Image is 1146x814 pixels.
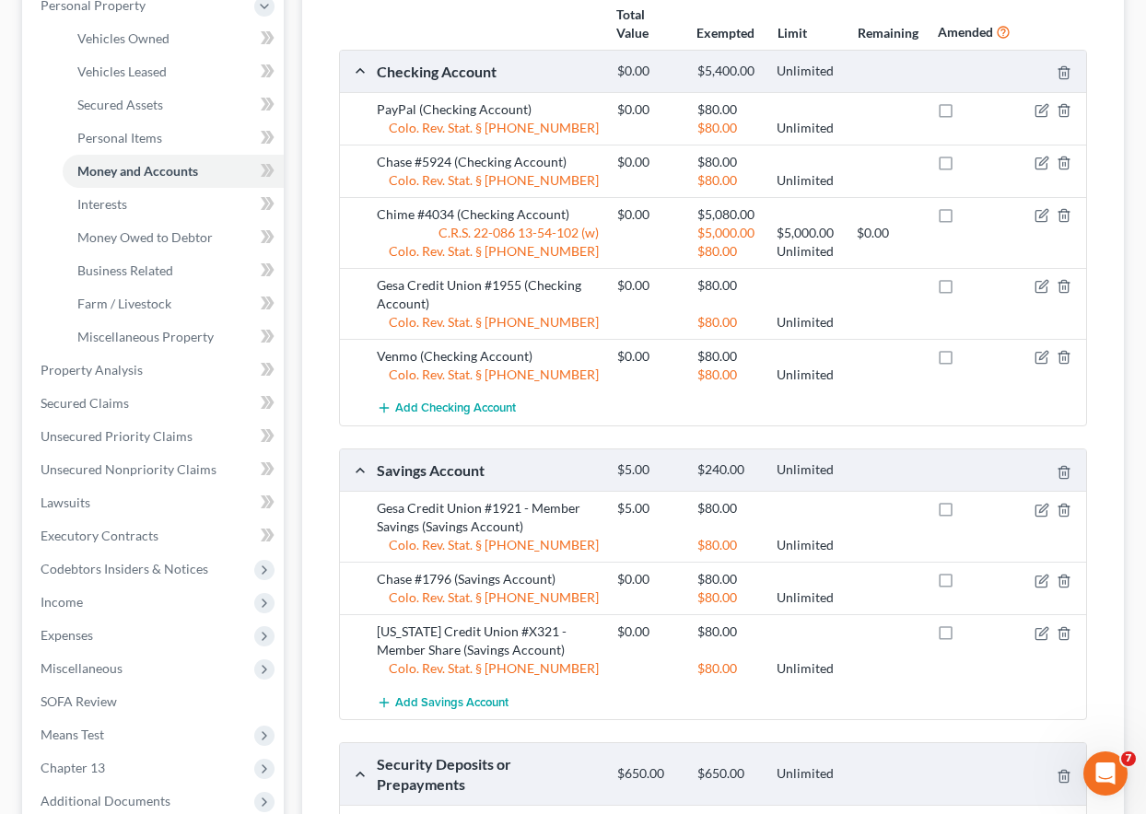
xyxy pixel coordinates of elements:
div: Unlimited [767,536,848,554]
div: Unlimited [767,119,848,137]
a: Farm / Livestock [63,287,284,320]
div: Chime #4034 (Checking Account) [368,205,608,224]
span: Income [41,594,83,610]
div: Colo. Rev. Stat. § [PHONE_NUMBER] [368,313,608,331]
span: Secured Claims [41,395,129,411]
div: Colo. Rev. Stat. § [PHONE_NUMBER] [368,659,608,678]
div: $5.00 [608,461,688,479]
div: $80.00 [688,366,768,384]
div: $80.00 [688,659,768,678]
a: SOFA Review [26,685,284,718]
strong: Limit [778,25,807,41]
div: $80.00 [688,536,768,554]
div: $0.00 [608,100,688,119]
a: Lawsuits [26,486,284,519]
div: $80.00 [688,347,768,366]
span: SOFA Review [41,693,117,709]
strong: Remaining [858,25,918,41]
div: Colo. Rev. Stat. § [PHONE_NUMBER] [368,119,608,137]
div: Colo. Rev. Stat. § [PHONE_NUMBER] [368,242,608,261]
span: Codebtors Insiders & Notices [41,561,208,576]
div: C.R.S. 22-086 13-54-102 (w) [368,224,608,242]
span: Chapter 13 [41,760,105,775]
span: Business Related [77,262,173,278]
div: $0.00 [608,570,688,588]
span: Executory Contracts [41,528,158,543]
span: Unsecured Priority Claims [41,428,193,444]
div: $0.00 [608,622,688,641]
span: Property Analysis [41,362,143,378]
div: $80.00 [688,313,768,331]
span: Money and Accounts [77,163,198,179]
span: Additional Documents [41,793,170,808]
strong: Amended [938,24,993,40]
div: Unlimited [767,366,848,384]
div: Chase #5924 (Checking Account) [368,153,608,171]
div: Unlimited [767,588,848,607]
div: $80.00 [688,588,768,607]
span: Unsecured Nonpriority Claims [41,461,216,477]
div: $240.00 [688,461,768,479]
div: $80.00 [688,100,768,119]
div: Gesa Credit Union #1921 - Member Savings (Savings Account) [368,499,608,536]
div: $80.00 [688,119,768,137]
div: $0.00 [608,347,688,366]
div: $80.00 [688,171,768,190]
div: $650.00 [608,765,688,783]
div: Colo. Rev. Stat. § [PHONE_NUMBER] [368,536,608,554]
div: $0.00 [608,63,688,80]
div: $80.00 [688,242,768,261]
a: Business Related [63,254,284,287]
div: Unlimited [767,659,848,678]
div: $5,400.00 [688,63,768,80]
button: Add Checking Account [377,391,516,425]
div: $5,080.00 [688,205,768,224]
div: Gesa Credit Union #1955 (Checking Account) [368,276,608,313]
div: $5,000.00 [767,224,848,242]
span: Miscellaneous [41,660,123,676]
button: Add Savings Account [377,685,509,719]
a: Money and Accounts [63,155,284,188]
span: Secured Assets [77,97,163,112]
a: Unsecured Nonpriority Claims [26,453,284,486]
div: $80.00 [688,499,768,517]
span: Farm / Livestock [77,296,171,311]
span: Add Savings Account [395,695,509,710]
span: Means Test [41,727,104,742]
div: Unlimited [767,63,848,80]
div: $80.00 [688,622,768,641]
div: Unlimited [767,765,848,783]
div: Savings Account [368,460,608,480]
div: Unlimited [767,171,848,190]
div: $80.00 [688,153,768,171]
a: Personal Items [63,122,284,155]
div: Security Deposits or Prepayments [368,754,608,794]
div: Unlimited [767,242,848,261]
div: Checking Account [368,62,608,81]
a: Secured Claims [26,387,284,420]
span: Expenses [41,627,93,643]
div: $650.00 [688,765,768,783]
span: Money Owed to Debtor [77,229,213,245]
div: Chase #1796 (Savings Account) [368,570,608,588]
div: $5.00 [608,499,688,517]
div: $80.00 [688,570,768,588]
strong: Exempted [696,25,754,41]
div: Colo. Rev. Stat. § [PHONE_NUMBER] [368,588,608,607]
div: $0.00 [848,224,928,242]
div: $5,000.00 [688,224,768,242]
span: Vehicles Leased [77,64,167,79]
div: [US_STATE] Credit Union #X321 - Member Share (Savings Account) [368,622,608,659]
a: Vehicles Owned [63,22,284,55]
div: Unlimited [767,461,848,479]
div: $0.00 [608,205,688,224]
div: $0.00 [608,153,688,171]
a: Property Analysis [26,354,284,387]
a: Interests [63,188,284,221]
span: 7 [1121,751,1136,766]
a: Vehicles Leased [63,55,284,88]
div: $0.00 [608,276,688,295]
div: Colo. Rev. Stat. § [PHONE_NUMBER] [368,171,608,190]
iframe: Intercom live chat [1083,751,1128,796]
span: Miscellaneous Property [77,329,214,344]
